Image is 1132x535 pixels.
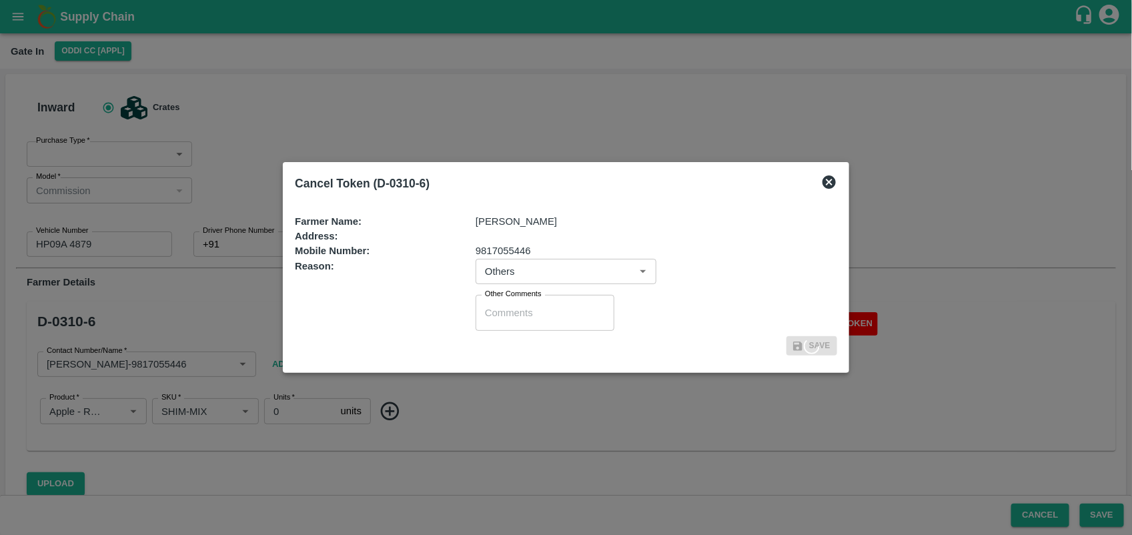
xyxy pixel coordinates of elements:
[295,261,334,272] b: Reason:
[295,216,362,227] b: Farmer Name:
[295,245,370,256] b: Mobile Number:
[485,289,542,300] label: Other Comments
[476,243,531,258] p: 9817055446
[295,231,338,241] b: Address:
[634,263,652,280] button: Open
[295,177,430,190] b: Cancel Token (D-0310-6)
[476,214,557,229] p: [PERSON_NAME]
